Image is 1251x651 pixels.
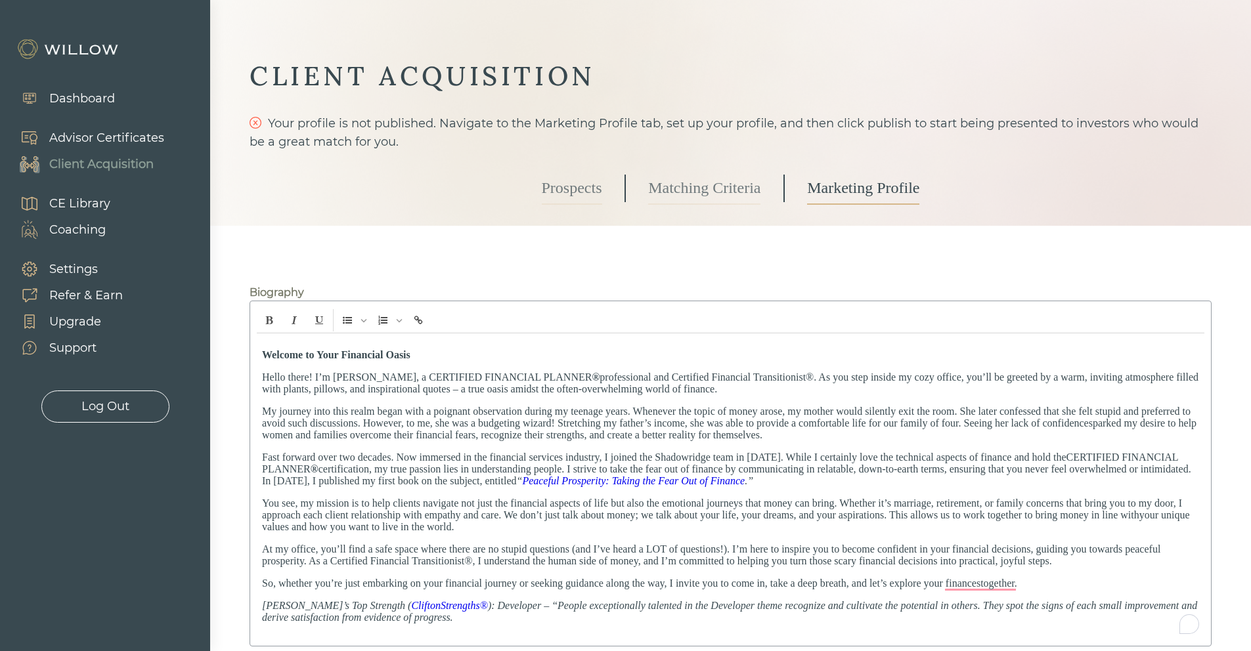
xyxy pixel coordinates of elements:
[49,221,106,239] div: Coaching
[307,309,331,331] span: Underline
[250,117,261,129] span: close-circle
[49,313,101,331] div: Upgrade
[250,114,1212,151] div: Your profile is not published. Navigate to the Marketing Profile tab, set up your profile, and th...
[282,309,306,331] span: Italic
[49,90,115,108] div: Dashboard
[807,172,919,205] a: Marketing Profile
[49,339,97,357] div: Support
[336,309,370,331] span: Insert Unordered List
[262,543,1199,567] p: At my office, you’ll find a safe space where there are no stupid questions (and I’ve heard a LOT ...
[262,349,410,360] strong: Welcome to Your Financial Oasis
[262,600,1197,623] em: [PERSON_NAME]’s Top Strength ( ): Developer – “People exceptionally talented in the Developer the...
[406,309,430,331] span: Insert link
[250,59,1212,93] div: CLIENT ACQUISITION
[262,577,1199,589] p: So, whether you’re just embarking on your financial journey or seeking guidance along the way, I ...
[7,282,123,308] a: Refer & Earn
[250,285,304,301] div: Biography
[49,156,154,173] div: Client Acquisition
[7,256,123,282] a: Settings
[257,333,1204,639] div: To enrich screen reader interactions, please activate Accessibility in Grammarly extension settings
[7,125,164,151] a: Advisor Certificates
[516,475,753,486] em: “ .”
[49,195,110,213] div: CE Library
[648,172,760,205] a: Matching Criteria
[7,308,123,335] a: Upgrade
[49,261,98,278] div: Settings
[257,309,281,331] span: Bold
[262,451,1199,487] p: Fast forward over two decades. Now immersed in the financial services industry, I joined the Shad...
[262,497,1199,533] p: You see, my mission is to help clients navigate not just the financial aspects of life but also t...
[16,39,121,60] img: Willow
[262,406,1199,441] p: My journey into this realm began with a poignant observation during my teenage years. Whenever th...
[411,600,487,611] a: CliftonStrengths®
[49,129,164,147] div: Advisor Certificates
[592,371,600,383] strong: ®
[262,371,1199,395] p: Hello there! I’m [PERSON_NAME], a CERTIFIED FINANCIAL PLANNER professional and Certified Financia...
[81,398,129,415] div: Log Out
[7,151,164,177] a: Client Acquisition
[542,172,602,205] a: Prospects
[371,309,405,331] span: Insert Ordered List
[49,287,123,304] div: Refer & Earn
[7,217,110,243] a: Coaching
[311,463,318,474] strong: ®
[7,190,110,217] a: CE Library
[7,85,115,112] a: Dashboard
[522,475,745,486] a: Peaceful Prosperity: Taking the Fear Out of Finance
